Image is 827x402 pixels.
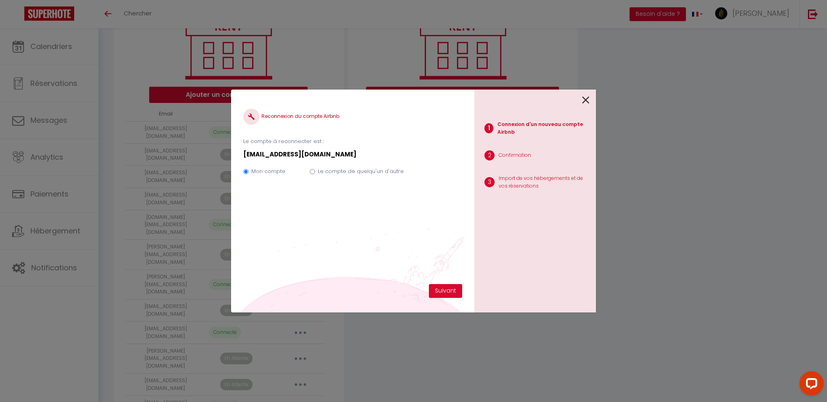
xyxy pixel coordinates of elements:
label: Le compte de quelqu'un d'autre [318,167,404,175]
p: Connexion d'un nouveau compte Airbnb [497,121,589,136]
h4: Reconnexion du compte Airbnb [243,109,462,125]
p: [EMAIL_ADDRESS][DOMAIN_NAME] [243,150,462,159]
span: 3 [484,177,495,187]
label: Mon compte [251,167,285,175]
span: 1 [484,123,493,133]
iframe: LiveChat chat widget [793,368,827,402]
button: Suivant [429,284,462,298]
span: 2 [484,150,495,160]
p: Import de vos hébergements et de vos réservations [499,175,589,190]
p: Confirmation [499,152,531,159]
p: Le compte à reconnecter est : [243,137,462,145]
